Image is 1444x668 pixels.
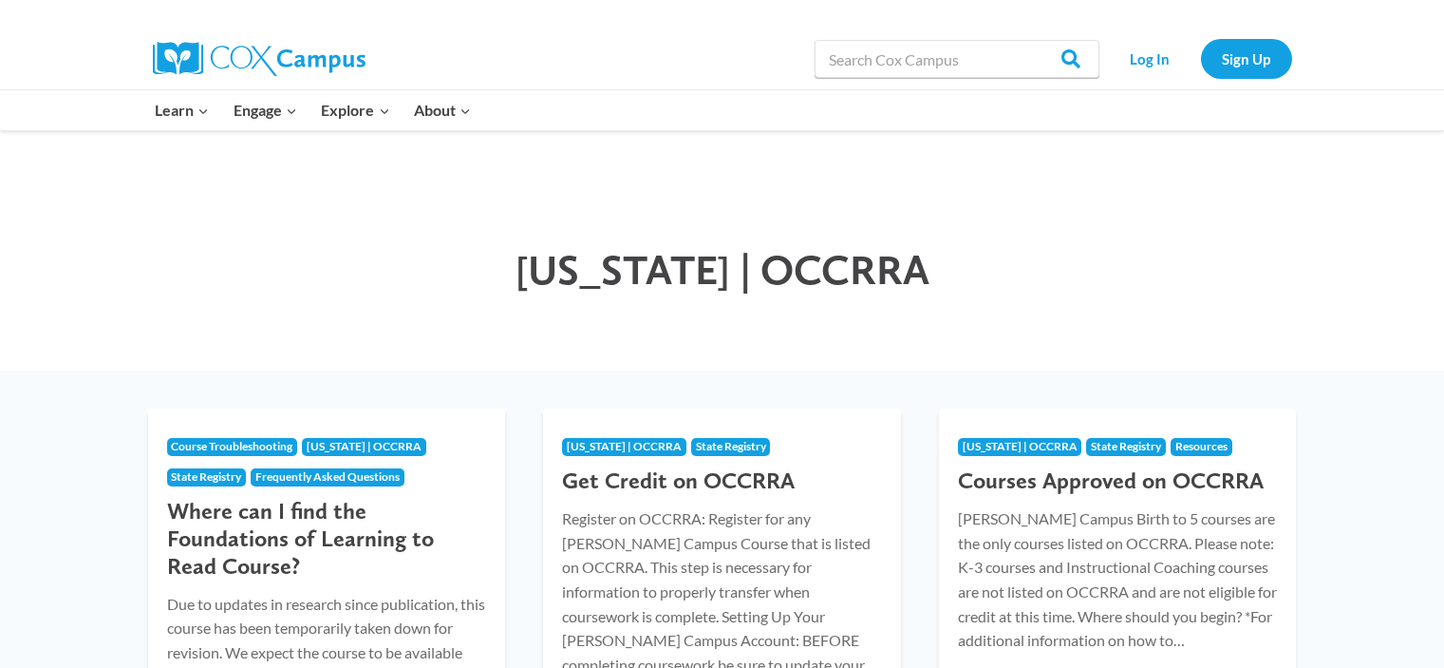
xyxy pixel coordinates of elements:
[696,439,766,453] span: State Registry
[167,498,487,580] h3: Where can I find the Foundations of Learning to Read Course?
[321,98,389,123] span: Explore
[958,506,1278,653] p: [PERSON_NAME] Campus Birth to 5 courses are the only courses listed on OCCRRA. Please note: K-3 c...
[963,439,1078,453] span: [US_STATE] | OCCRRA
[1091,439,1161,453] span: State Registry
[815,40,1099,78] input: Search Cox Campus
[1175,439,1228,453] span: Resources
[307,439,422,453] span: [US_STATE] | OCCRRA
[516,244,929,295] span: [US_STATE] | OCCRRA
[1201,39,1292,78] a: Sign Up
[562,468,882,495] h3: Get Credit on OCCRRA
[567,439,682,453] span: [US_STATE] | OCCRRA
[171,439,292,453] span: Course Troubleshooting
[255,469,400,484] span: Frequently Asked Questions
[1109,39,1292,78] nav: Secondary Navigation
[171,469,241,484] span: State Registry
[155,98,209,123] span: Learn
[958,468,1278,495] h3: Courses Approved on OCCRRA
[1109,39,1191,78] a: Log In
[153,42,366,76] img: Cox Campus
[234,98,297,123] span: Engage
[143,90,483,130] nav: Primary Navigation
[414,98,471,123] span: About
